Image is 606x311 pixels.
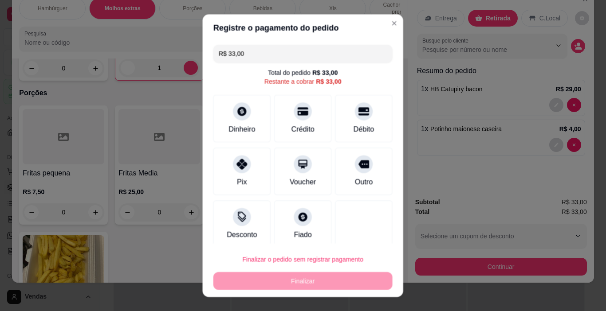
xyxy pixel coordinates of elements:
[312,68,338,77] div: R$ 33,00
[291,124,315,134] div: Crédito
[316,77,342,86] div: R$ 33,00
[290,177,316,187] div: Voucher
[355,177,373,187] div: Outro
[354,124,374,134] div: Débito
[294,229,312,240] div: Fiado
[237,177,247,187] div: Pix
[203,14,403,41] header: Registre o pagamento do pedido
[264,77,342,86] div: Restante a cobrar
[219,45,387,62] input: Ex.: hambúrguer de cordeiro
[229,124,256,134] div: Dinheiro
[387,16,401,30] button: Close
[268,68,338,77] div: Total do pedido
[213,250,393,268] button: Finalizar o pedido sem registrar pagamento
[227,229,257,240] div: Desconto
